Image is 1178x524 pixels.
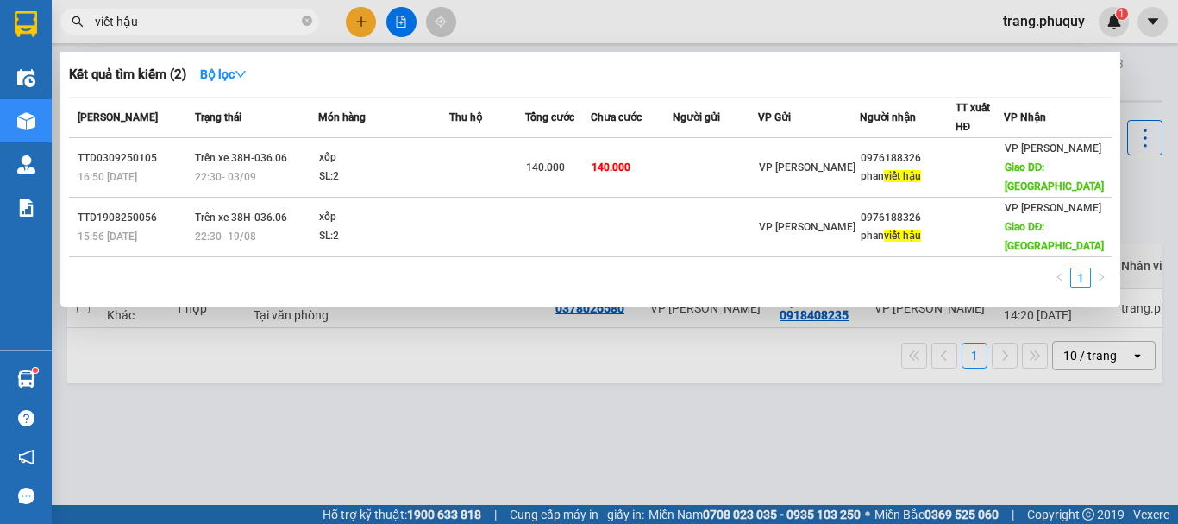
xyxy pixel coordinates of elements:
sup: 1 [33,368,38,373]
span: Giao DĐ: [GEOGRAPHIC_DATA] [1005,161,1104,193]
span: close-circle [302,14,312,30]
span: Món hàng [318,111,366,123]
span: 16:50 [DATE] [78,171,137,183]
img: solution-icon [17,199,35,217]
span: down [235,68,247,80]
h3: Kết quả tìm kiếm ( 2 ) [69,66,186,84]
li: 1 [1070,268,1091,288]
span: Tổng cước [525,111,574,123]
span: Trên xe 38H-036.06 [195,211,287,224]
div: 0976188326 [861,209,955,227]
li: Previous Page [1050,268,1070,288]
img: warehouse-icon [17,155,35,174]
span: 15:56 [DATE] [78,230,137,243]
span: Chưa cước [591,111,642,123]
li: Next Page [1091,268,1112,288]
div: xốp [319,148,448,167]
span: 22:30 - 19/08 [195,230,256,243]
span: Thu hộ [449,111,482,123]
img: warehouse-icon [17,112,35,130]
span: VP [PERSON_NAME] [1005,142,1101,155]
button: Bộ lọcdown [186,60,260,88]
a: 1 [1071,268,1090,287]
span: Người nhận [860,111,916,123]
strong: Bộ lọc [200,67,247,81]
button: left [1050,268,1070,288]
span: right [1096,272,1106,282]
span: left [1055,272,1065,282]
div: phan [861,227,955,245]
span: question-circle [18,410,34,426]
span: TT xuất HĐ [956,102,990,133]
div: xốp [319,208,448,227]
span: VP [PERSON_NAME] [1005,202,1101,214]
span: notification [18,449,34,465]
span: message [18,488,34,504]
button: right [1091,268,1112,288]
div: 0976188326 [861,149,955,167]
div: TTD1908250056 [78,209,190,227]
span: [PERSON_NAME] [78,111,158,123]
span: viết hậu [884,170,921,182]
span: Trạng thái [195,111,241,123]
span: Người gửi [673,111,720,123]
span: Giao DĐ: [GEOGRAPHIC_DATA] [1005,221,1104,252]
span: viết hậu [884,230,921,242]
span: VP Nhận [1004,111,1046,123]
img: warehouse-icon [17,69,35,87]
span: 22:30 - 03/09 [195,171,256,183]
div: phan [861,167,955,186]
span: 140.000 [592,161,630,174]
div: TTD0309250105 [78,149,190,167]
input: Tìm tên, số ĐT hoặc mã đơn [95,12,298,31]
span: search [72,16,84,28]
span: VP [PERSON_NAME] [759,221,855,233]
span: close-circle [302,16,312,26]
img: warehouse-icon [17,370,35,388]
div: SL: 2 [319,227,448,246]
img: logo-vxr [15,11,37,37]
div: SL: 2 [319,167,448,186]
span: Trên xe 38H-036.06 [195,152,287,164]
span: 140.000 [526,161,565,174]
span: VP Gửi [758,111,791,123]
span: VP [PERSON_NAME] [759,161,855,174]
